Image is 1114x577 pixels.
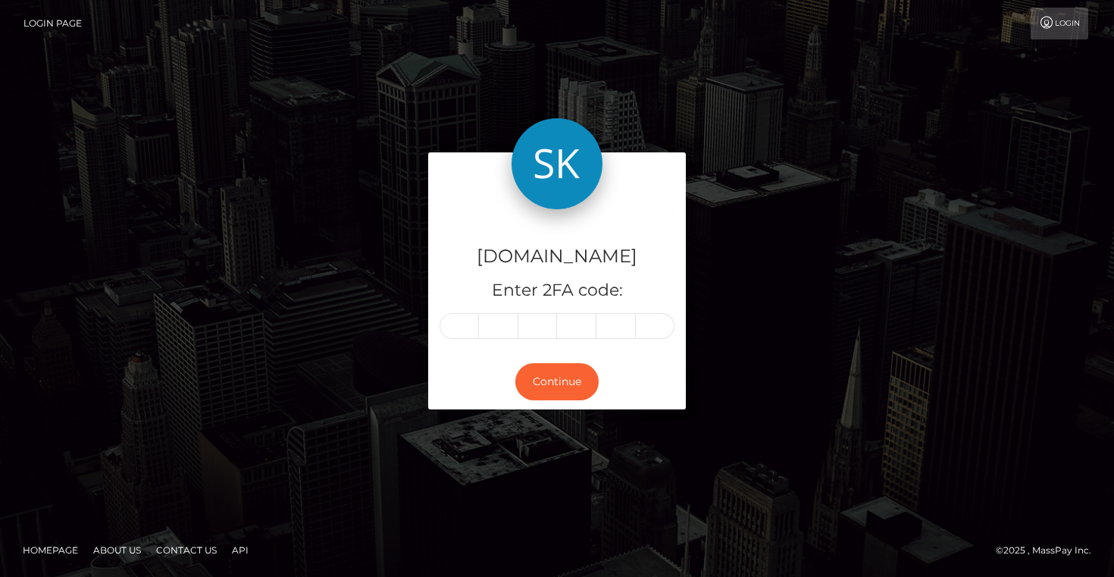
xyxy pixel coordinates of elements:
h4: [DOMAIN_NAME] [440,243,674,270]
h5: Enter 2FA code: [440,279,674,303]
img: Skin.Land [512,118,602,209]
a: Login [1031,8,1088,39]
div: © 2025 , MassPay Inc. [996,542,1103,559]
a: About Us [87,538,147,562]
button: Continue [515,363,599,400]
a: Contact Us [150,538,223,562]
a: API [226,538,255,562]
a: Login Page [23,8,82,39]
a: Homepage [17,538,84,562]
